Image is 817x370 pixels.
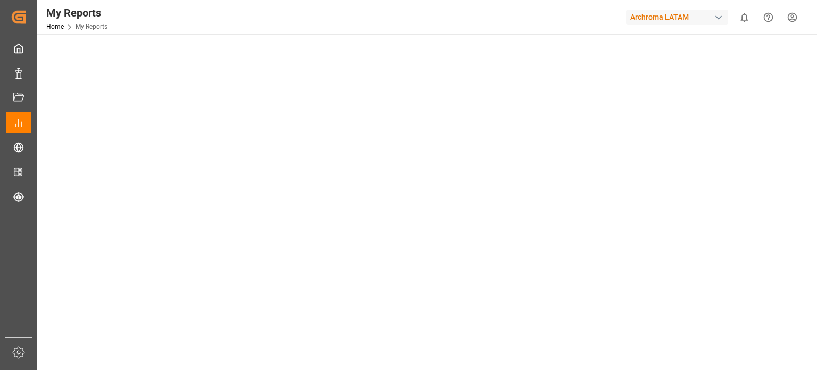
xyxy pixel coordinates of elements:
[626,7,732,27] button: Archroma LATAM
[46,5,107,21] div: My Reports
[732,5,756,29] button: show 0 new notifications
[756,5,780,29] button: Help Center
[626,10,728,25] div: Archroma LATAM
[46,23,64,30] a: Home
